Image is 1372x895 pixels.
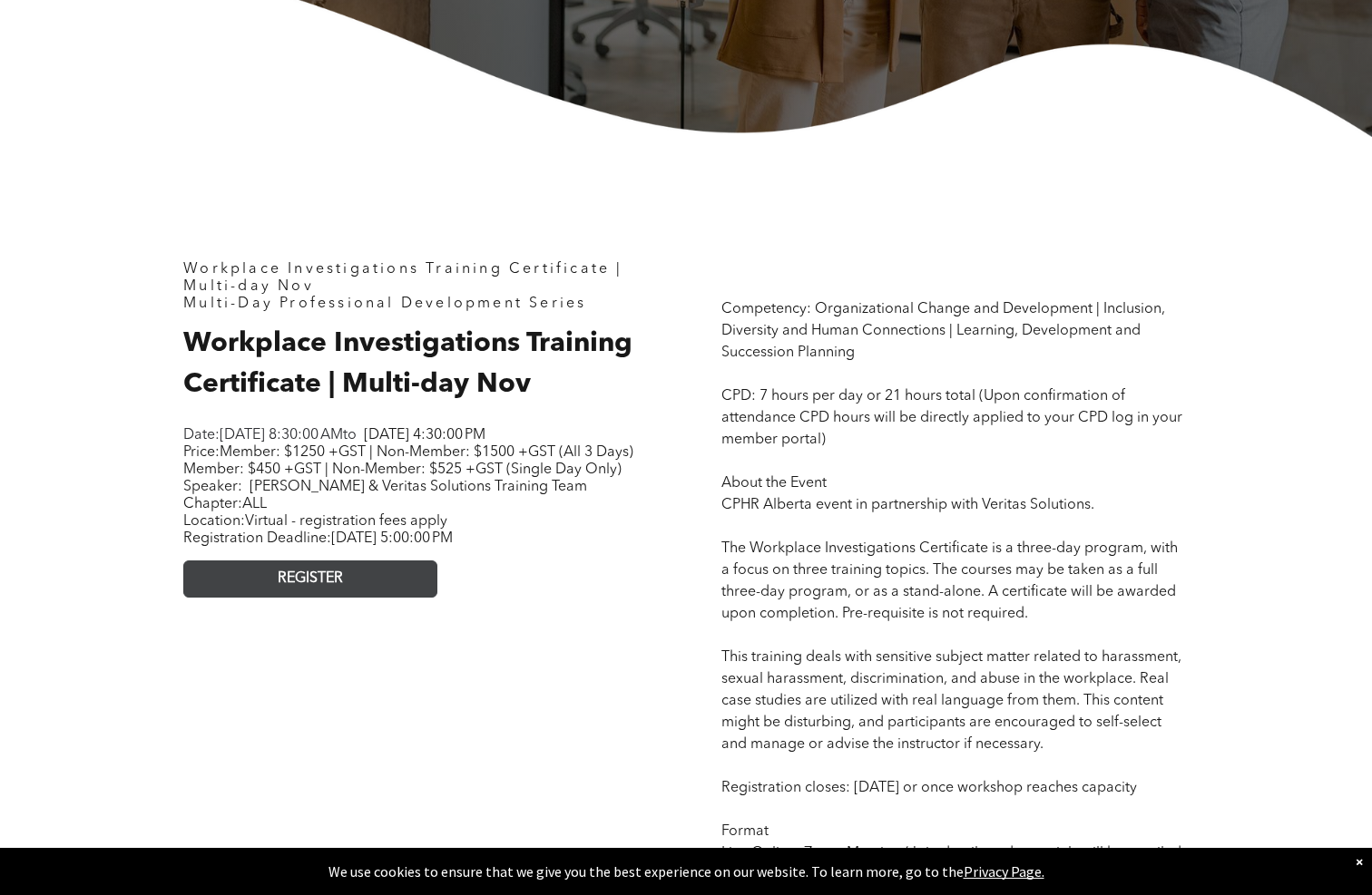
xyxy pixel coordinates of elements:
span: Member: $1250 +GST | Non-Member: $1500 +GST (All 3 Days) Member: $450 +GST | Non-Member: $525 +GS... [183,445,633,477]
span: Multi-Day Professional Development Series [183,297,586,311]
div: Dismiss notification [1356,852,1363,871]
span: Chapter: [183,497,267,511]
span: Speaker: [183,480,242,494]
span: [DATE] 4:30:00 PM [364,428,485,443]
a: REGISTER [183,560,437,598]
span: [DATE] 8:30:00 AM [220,428,343,443]
span: Workplace Investigations Training Certificate | Multi-day Nov [183,330,632,398]
span: Virtual - registration fees apply [245,514,447,529]
a: Privacy Page. [964,862,1044,880]
span: ALL [242,497,267,511]
span: REGISTER [278,570,343,588]
span: Location: Registration Deadline: [183,514,453,546]
span: Workplace Investigations Training Certificate | Multi-day Nov [183,262,622,294]
span: Date: to [183,428,357,443]
span: [PERSON_NAME] & Veritas Solutions Training Team [250,480,587,494]
span: [DATE] 5:00:00 PM [331,531,453,546]
span: Price: [183,445,633,477]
